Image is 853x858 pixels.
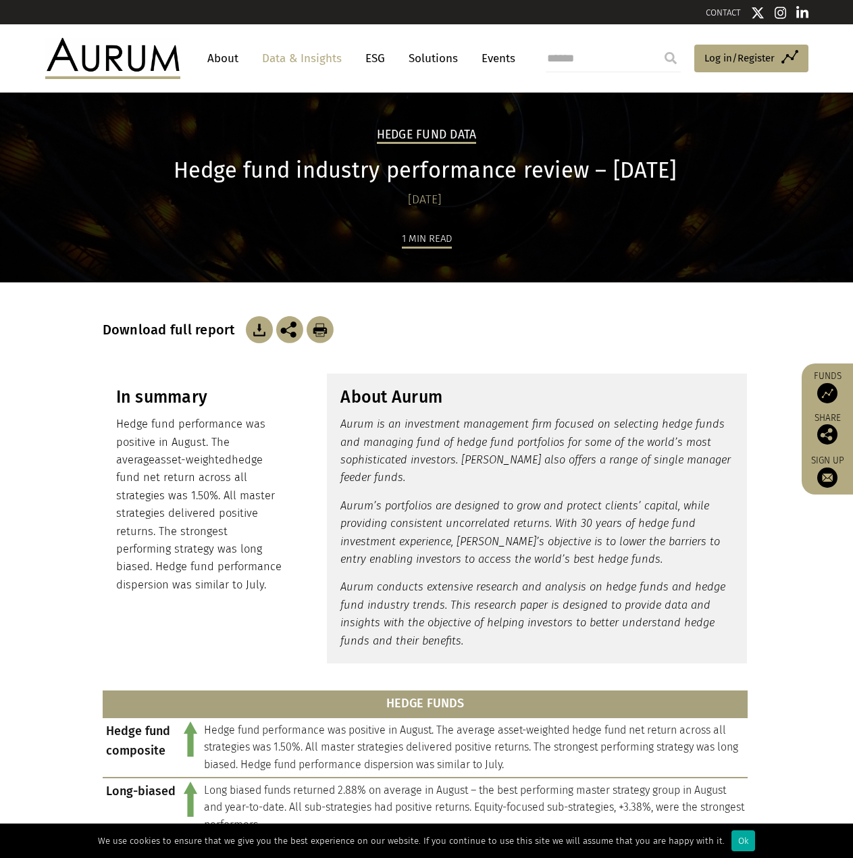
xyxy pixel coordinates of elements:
td: Hedge fund performance was positive in August. The average asset-weighted hedge fund net return a... [201,717,748,778]
img: Instagram icon [775,6,787,20]
em: Aurum conducts extensive research and analysis on hedge funds and hedge fund industry trends. Thi... [340,580,725,647]
a: Data & Insights [255,46,348,71]
img: Share this post [817,424,837,445]
input: Submit [657,45,684,72]
td: Long-biased [103,778,180,838]
img: Sign up to our newsletter [817,468,837,488]
h3: About Aurum [340,387,733,407]
img: Share this post [276,316,303,343]
div: 1 min read [402,230,452,249]
h1: Hedge fund industry performance review – [DATE] [103,157,748,184]
img: Download Article [307,316,334,343]
td: Long biased funds returned 2.88% on average in August – the best performing master strategy group... [201,778,748,838]
a: Sign up [808,455,846,488]
img: Access Funds [817,383,837,403]
img: Aurum [45,38,180,78]
td: Hedge fund composite [103,717,180,778]
img: Twitter icon [751,6,765,20]
span: asset-weighted [155,453,232,466]
h2: Hedge Fund Data [377,128,477,144]
a: Solutions [402,46,465,71]
em: Aurum is an investment management firm focused on selecting hedge funds and managing fund of hedg... [340,418,731,484]
p: Hedge fund performance was positive in August. The average hedge fund net return across all strat... [116,415,284,594]
em: Aurum’s portfolios are designed to grow and protect clients’ capital, while providing consistent ... [340,499,720,565]
span: Log in/Register [704,50,775,66]
a: Funds [808,370,846,403]
a: CONTACT [706,7,741,18]
a: Log in/Register [694,45,808,73]
div: [DATE] [103,191,748,209]
h3: In summary [116,387,284,407]
img: Download Article [246,316,273,343]
a: About [201,46,245,71]
a: Events [475,46,515,71]
h3: Download full report [103,322,242,338]
th: HEDGE FUNDS [103,690,748,717]
div: Share [808,413,846,445]
a: ESG [359,46,392,71]
img: Linkedin icon [796,6,808,20]
div: Ok [731,830,755,851]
